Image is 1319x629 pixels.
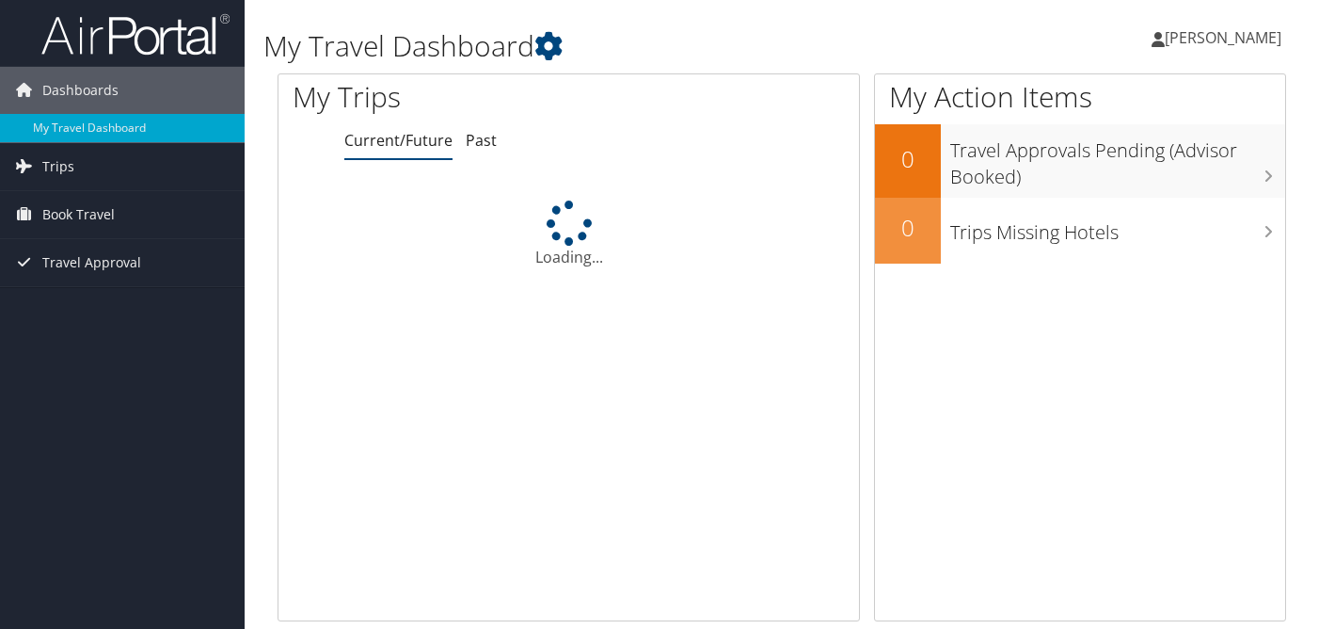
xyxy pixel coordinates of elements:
[42,191,115,238] span: Book Travel
[950,128,1285,190] h3: Travel Approvals Pending (Advisor Booked)
[344,130,453,151] a: Current/Future
[1165,27,1281,48] span: [PERSON_NAME]
[875,212,941,244] h2: 0
[278,201,859,268] div: Loading...
[42,143,74,190] span: Trips
[293,77,603,117] h1: My Trips
[875,198,1285,264] a: 0Trips Missing Hotels
[875,77,1285,117] h1: My Action Items
[263,26,955,66] h1: My Travel Dashboard
[42,239,141,286] span: Travel Approval
[875,124,1285,197] a: 0Travel Approvals Pending (Advisor Booked)
[950,210,1285,246] h3: Trips Missing Hotels
[875,143,941,175] h2: 0
[42,67,119,114] span: Dashboards
[466,130,497,151] a: Past
[1152,9,1300,66] a: [PERSON_NAME]
[41,12,230,56] img: airportal-logo.png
